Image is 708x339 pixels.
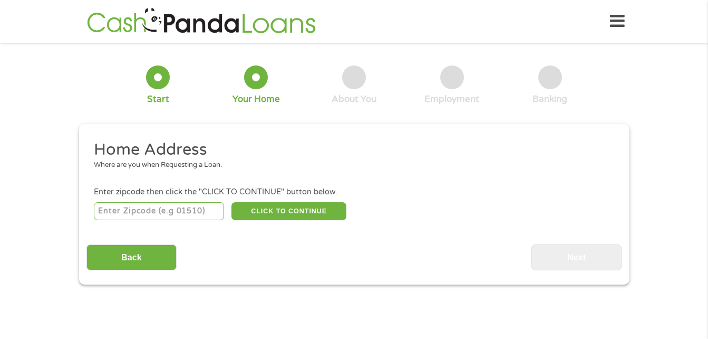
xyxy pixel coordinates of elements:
[532,93,567,105] div: Banking
[94,186,614,198] div: Enter zipcode then click the "CLICK TO CONTINUE" button below.
[231,202,346,220] button: CLICK TO CONTINUE
[424,93,479,105] div: Employment
[94,139,606,161] h2: Home Address
[531,244,622,270] input: Next
[84,6,319,36] img: GetLoanNow Logo
[94,160,606,171] div: Where are you when Requesting a Loan.
[232,93,280,105] div: Your Home
[94,202,224,220] input: Enter Zipcode (e.g 01510)
[332,93,376,105] div: About You
[86,244,177,270] input: Back
[147,93,169,105] div: Start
